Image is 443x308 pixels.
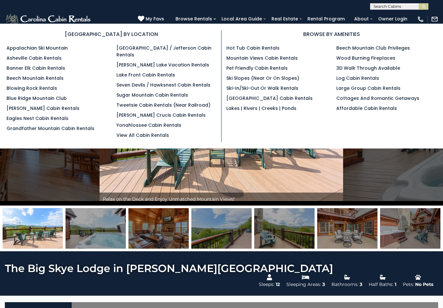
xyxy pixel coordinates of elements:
[226,55,298,61] a: Mountain Views Cabin Rentals
[116,62,209,68] a: [PERSON_NAME] Lake Vacation Rentals
[336,85,401,91] a: Large Group Cabin Rentals
[5,13,92,26] img: White-1-2.png
[66,208,126,249] img: 163273985
[417,16,424,23] img: phone-regular-white.png
[6,65,65,71] a: Banner Elk Cabin Rentals
[226,45,280,51] a: Hot Tub Cabin Rentals
[6,30,216,38] h3: [GEOGRAPHIC_DATA] BY LOCATION
[116,45,211,58] a: [GEOGRAPHIC_DATA] / Jefferson Cabin Rentals
[351,14,372,24] a: About
[218,14,265,24] a: Local Area Guide
[268,14,301,24] a: Real Estate
[336,105,397,112] a: Affordable Cabin Rentals
[226,30,437,38] h3: BROWSE BY AMENITIES
[128,208,189,249] img: 163274016
[116,112,206,118] a: [PERSON_NAME] Crucis Cabin Rentals
[254,208,315,249] img: 163273988
[226,65,288,71] a: Pet Friendly Cabin Rentals
[116,132,169,138] a: View All Cabin Rentals
[172,14,215,24] a: Browse Rentals
[6,125,94,132] a: Grandfather Mountain Cabin Rentals
[116,82,210,88] a: Seven Devils / Hawksnest Cabin Rentals
[6,115,68,122] a: Eagles Nest Cabin Rentals
[226,85,298,91] a: Ski-in/Ski-Out or Walk Rentals
[336,65,400,71] a: 3D Walk Through Available
[226,95,313,101] a: [GEOGRAPHIC_DATA] Cabin Rentals
[100,193,343,206] div: Relax on the Deck and Enjoy Unmatched Mountain Views!
[6,105,79,112] a: [PERSON_NAME] Cabin Rentals
[336,95,419,101] a: Cottages and Romantic Getaways
[336,55,395,61] a: Wood Burning Fireplaces
[336,75,379,81] a: Log Cabin Rentals
[116,72,175,78] a: Lake Front Cabin Rentals
[6,75,64,81] a: Beech Mountain Rentals
[304,14,348,24] a: Rental Program
[375,14,411,24] a: Owner Login
[116,92,188,98] a: Sugar Mountain Cabin Rentals
[226,105,296,112] a: Lakes | Rivers | Creeks | Ponds
[6,45,68,51] a: Appalachian Ski Mountain
[116,122,181,128] a: Yonahlossee Cabin Rentals
[138,16,166,23] a: My Favs
[336,45,410,51] a: Beech Mountain Club Privileges
[226,75,299,81] a: Ski Slopes (Near or On Slopes)
[146,16,164,22] span: My Favs
[6,95,67,101] a: Blue Ridge Mountain Club
[3,208,63,249] img: 163273996
[116,102,210,108] a: Tweetsie Cabin Rentals (Near Railroad)
[6,55,62,61] a: Asheville Cabin Rentals
[317,208,377,249] img: 163273989
[431,16,438,23] img: mail-regular-white.png
[6,85,57,91] a: Blowing Rock Rentals
[191,208,252,249] img: 163273987
[380,208,440,249] img: 163273990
